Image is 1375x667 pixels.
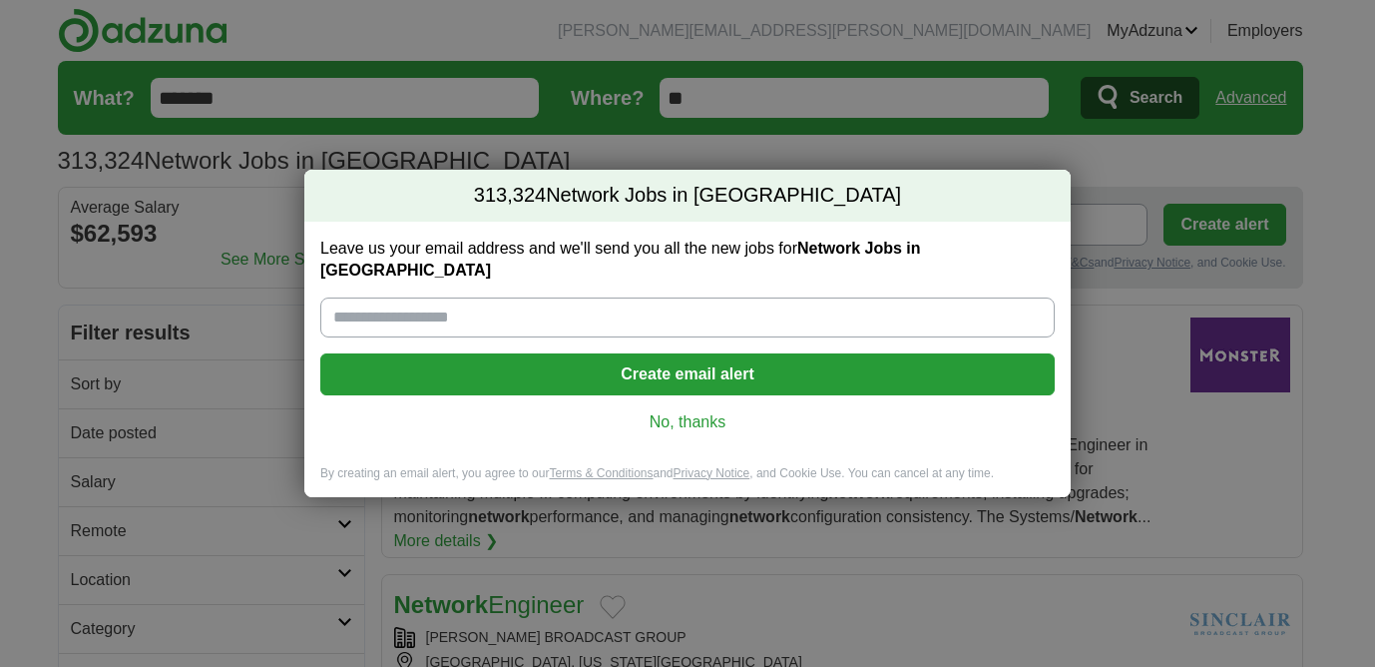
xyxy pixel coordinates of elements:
a: Privacy Notice [674,466,750,480]
div: By creating an email alert, you agree to our and , and Cookie Use. You can cancel at any time. [304,465,1071,498]
a: No, thanks [336,411,1039,433]
span: 313,324 [474,182,546,210]
button: Create email alert [320,353,1055,395]
h2: Network Jobs in [GEOGRAPHIC_DATA] [304,170,1071,222]
label: Leave us your email address and we'll send you all the new jobs for [320,238,1055,282]
strong: Network Jobs in [GEOGRAPHIC_DATA] [320,240,921,279]
a: Terms & Conditions [549,466,653,480]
